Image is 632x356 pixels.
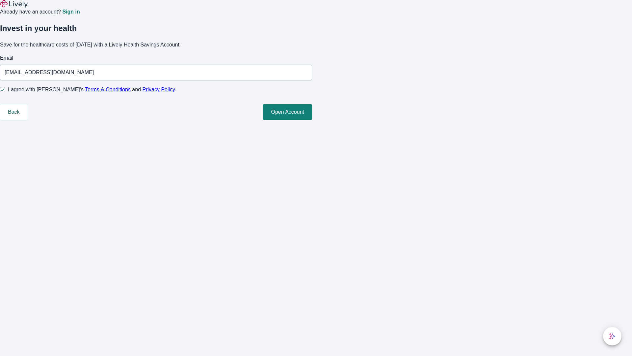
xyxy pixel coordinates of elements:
button: Open Account [263,104,312,120]
span: I agree with [PERSON_NAME]’s and [8,86,175,94]
button: chat [603,327,621,345]
a: Sign in [62,9,80,15]
a: Terms & Conditions [85,87,131,92]
a: Privacy Policy [143,87,175,92]
svg: Lively AI Assistant [609,333,616,340]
